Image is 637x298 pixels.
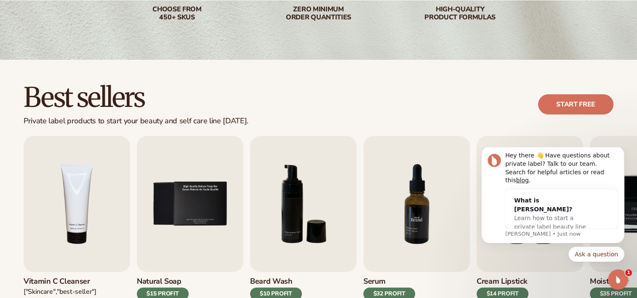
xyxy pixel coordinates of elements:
p: Message from Lee, sent Just now [37,83,149,90]
h3: Natural Soap [137,277,189,286]
span: Learn how to start a private label beauty line with [PERSON_NAME] [45,67,117,92]
div: What is [PERSON_NAME]?Learn how to start a private label beauty line with [PERSON_NAME] [37,42,132,100]
a: blog [48,29,60,36]
img: Profile image for Lee [19,6,32,20]
iframe: Intercom live chat [608,269,628,290]
h3: Vitamin C Cleanser [24,277,96,286]
div: Zero minimum order quantities [265,5,373,21]
div: Quick reply options [13,99,156,114]
div: ["Skincare","Best-seller"] [24,287,96,296]
h3: Beard Wash [250,277,302,286]
div: Private label products to start your beauty and self care line [DATE]. [24,117,248,126]
span: 1 [625,269,632,276]
div: High-quality product formulas [406,5,514,21]
h3: Serum [363,277,415,286]
button: Quick reply: Ask a question [100,99,156,114]
div: Message content [37,4,149,81]
iframe: Intercom notifications message [469,147,637,267]
a: Start free [538,94,613,114]
h3: Cream Lipstick [477,277,528,286]
img: Shopify Image 11 [363,136,470,272]
div: What is [PERSON_NAME]? [45,49,124,67]
div: Hey there 👋 Have questions about private label? Talk to our team. Search for helpful articles or ... [37,4,149,37]
div: Choose from 450+ Skus [123,5,231,21]
h2: Best sellers [24,83,248,112]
